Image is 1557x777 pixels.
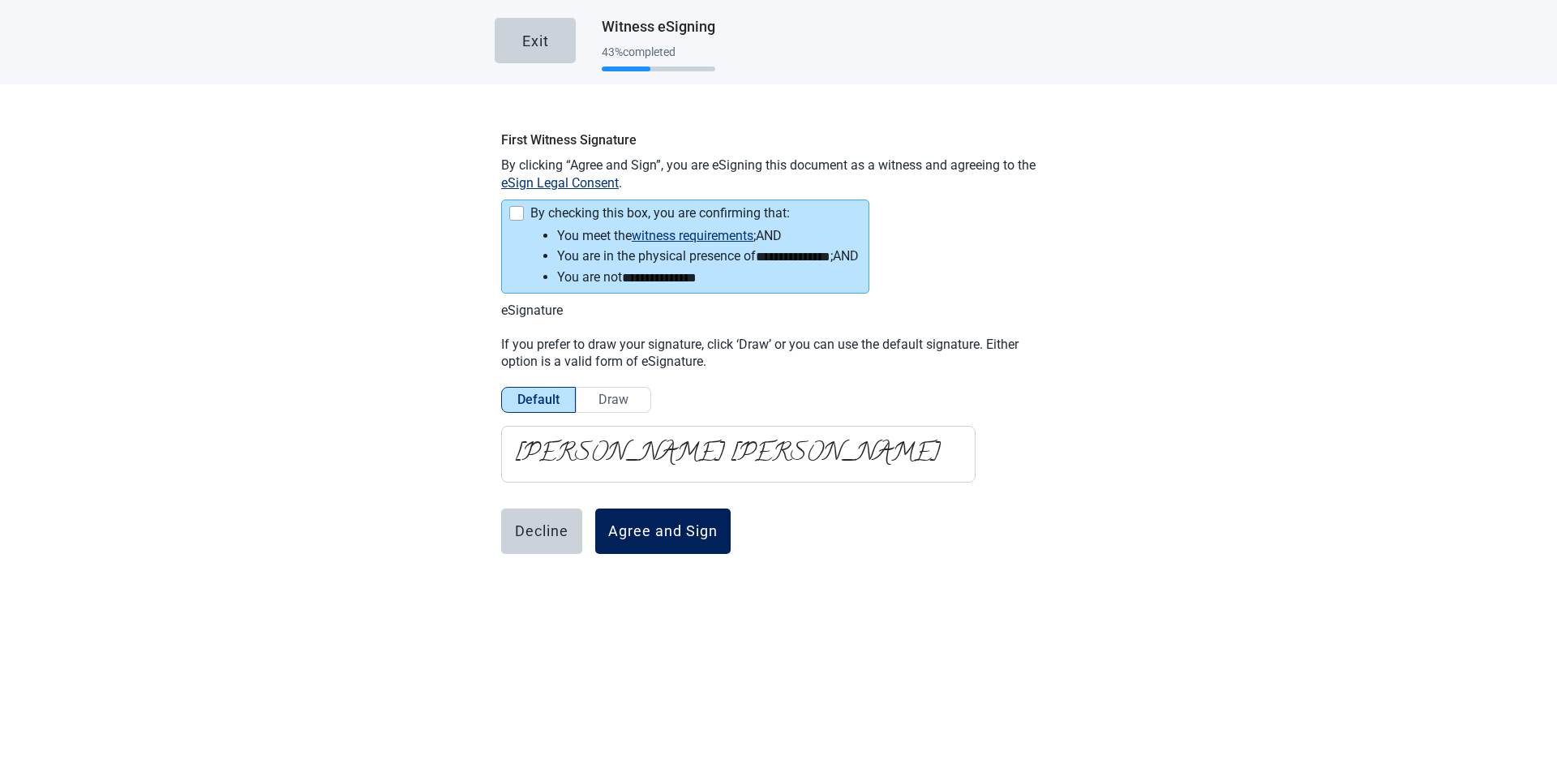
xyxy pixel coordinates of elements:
button: Exit [495,18,576,63]
span: and [833,248,859,264]
li: You are not [557,267,859,288]
p: eSignature [501,302,1056,320]
p: If you prefer to draw your signature, click ‘Draw’ or you can use the default signature. Either o... [501,336,1056,371]
div: 43 % completed [602,45,715,58]
p: [PERSON_NAME] [PERSON_NAME] [515,443,975,468]
button: Decline [501,509,582,554]
li: You are in the physical presence of ; [557,246,859,267]
div: Agree and Sign [608,523,718,539]
h2: First Witness Signature [501,130,1056,150]
li: You meet the ; [557,225,859,246]
span: witness requirements [632,225,753,246]
p: By clicking “Agree and Sign”, you are eSigning this document as a witness and agreeing to the . [501,157,1056,191]
span: eSign Legal Consent [501,174,619,192]
span: Draw [598,392,628,407]
div: Exit [522,32,549,49]
span: and [756,228,782,243]
div: By checking this box, you are confirming that: [530,206,790,221]
button: Agree and Sign [595,509,731,554]
div: Decline [515,523,568,539]
h1: Witness eSigning [602,15,715,38]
